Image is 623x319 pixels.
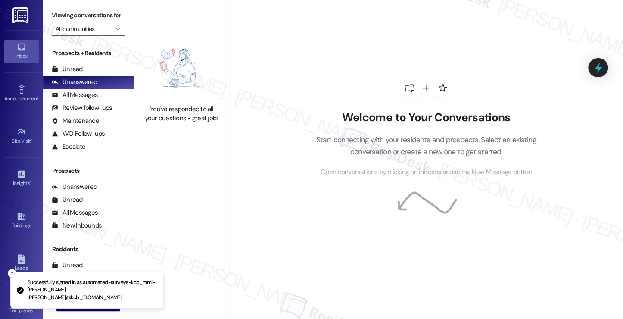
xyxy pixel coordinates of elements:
a: Buildings [4,209,39,232]
a: Site Visit • [4,125,39,148]
div: Prospects [43,166,134,175]
div: Escalate [52,142,85,151]
div: Review follow-ups [52,103,112,113]
div: Unanswered [52,78,97,87]
a: Templates • [4,294,39,317]
span: • [31,137,32,143]
button: Close toast [8,269,16,278]
div: Unread [52,195,83,204]
h2: Welcome to Your Conversations [303,111,549,125]
div: Prospects + Residents [43,49,134,58]
div: You've responded to all your questions - great job! [143,105,219,123]
span: Open conversations by clicking on inboxes or use the New Message button [320,167,532,178]
div: Maintenance [52,116,99,125]
p: Start connecting with your residents and prospects. Select an existing conversation or create a n... [303,134,549,158]
span: • [30,179,31,185]
div: Unread [52,261,83,270]
a: Inbox [4,40,39,63]
div: All Messages [52,208,98,217]
span: • [33,306,34,312]
div: WO Follow-ups [52,129,105,138]
a: Leads [4,252,39,275]
div: Residents [43,245,134,254]
div: Unanswered [52,182,97,191]
div: All Messages [52,91,98,100]
img: ResiDesk Logo [12,7,30,23]
a: Insights • [4,167,39,190]
input: All communities [56,22,111,36]
span: • [38,94,40,100]
p: Successfully signed in as automated-surveys-kcb_mmi-[PERSON_NAME].[PERSON_NAME]@kcb_[DOMAIN_NAME] [28,279,156,302]
div: Unread [52,65,83,74]
div: New Inbounds [52,221,102,230]
img: empty-state [143,37,219,100]
i:  [115,25,120,32]
label: Viewing conversations for [52,9,125,22]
